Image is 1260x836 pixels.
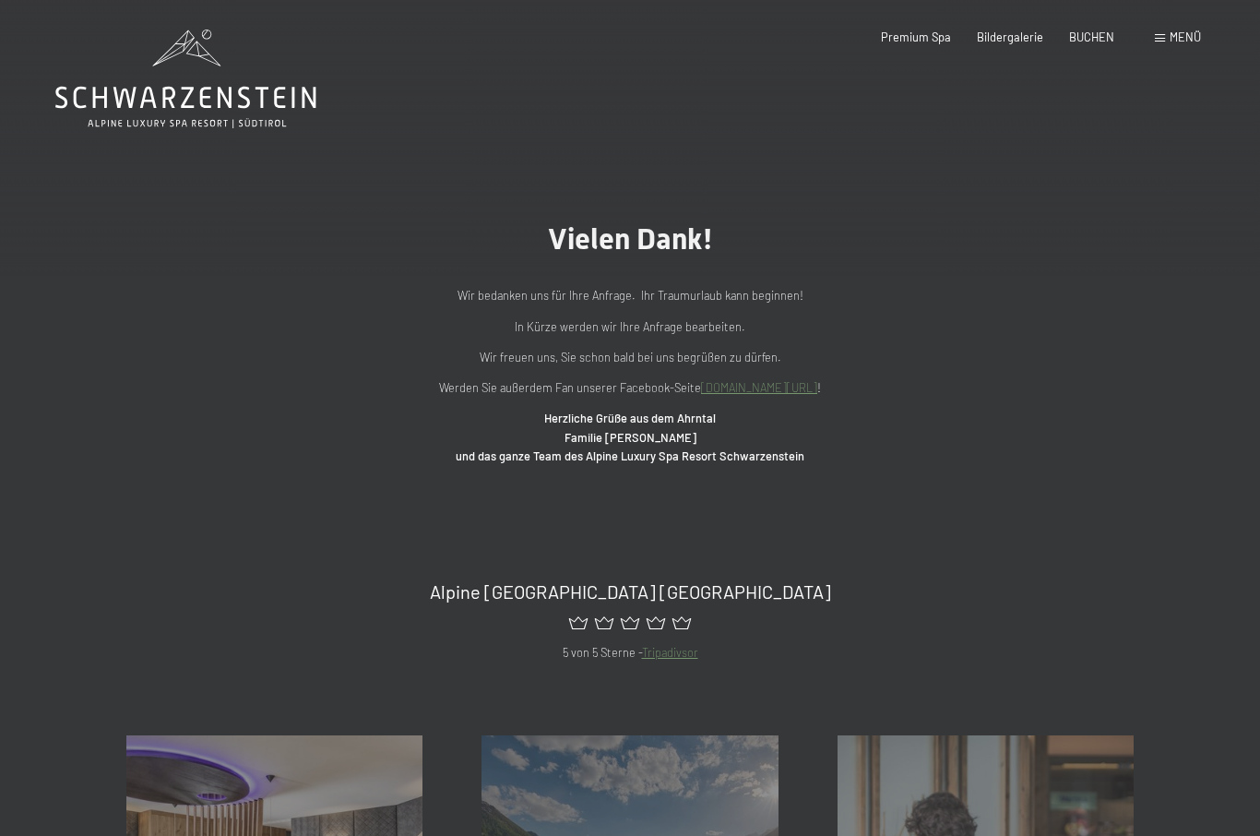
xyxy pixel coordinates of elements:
span: Menü [1170,30,1201,44]
strong: Herzliche Grüße aus dem Ahrntal Familie [PERSON_NAME] und das ganze Team des Alpine Luxury Spa Re... [456,411,804,463]
a: [DOMAIN_NAME][URL] [701,380,817,395]
p: Wir freuen uns, Sie schon bald bei uns begrüßen zu dürfen. [261,348,999,366]
span: Vielen Dank! [548,221,713,257]
a: BUCHEN [1069,30,1114,44]
p: Werden Sie außerdem Fan unserer Facebook-Seite ! [261,378,999,397]
span: Alpine [GEOGRAPHIC_DATA] [GEOGRAPHIC_DATA] [430,580,831,603]
p: Wir bedanken uns für Ihre Anfrage. Ihr Traumurlaub kann beginnen! [261,286,999,305]
a: Premium Spa [881,30,951,44]
p: In Kürze werden wir Ihre Anfrage bearbeiten. [261,317,999,336]
a: Tripadivsor [642,645,698,660]
a: Bildergalerie [977,30,1043,44]
p: 5 von 5 Sterne - [126,643,1134,662]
